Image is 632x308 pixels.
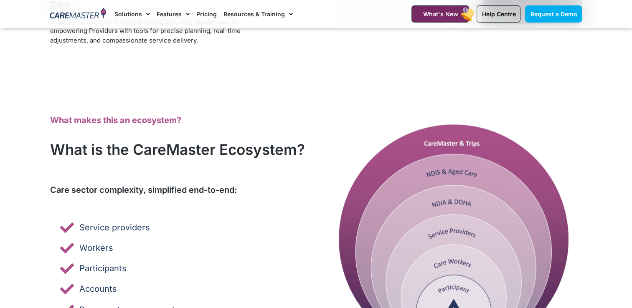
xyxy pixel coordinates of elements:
[77,262,127,275] span: Participants
[525,5,582,23] a: Request a Demo
[530,10,577,18] span: Request a Demo
[77,283,117,295] span: Accounts
[50,115,181,125] b: What makes this an ecosystem?
[50,141,317,158] h2: What is the CareMaster Ecosystem?
[482,10,515,18] span: Help Centre
[77,221,150,234] span: Service providers
[423,10,458,18] span: What's New
[477,5,520,23] a: Help Centre
[50,17,265,45] p: Ensures Participants receive personalised, high-quality care by empowering Providers with tools f...
[50,184,317,196] h3: Care sector complexity, simplified end-to-end:
[77,242,113,254] span: Workers
[411,5,469,23] a: What's New
[50,8,106,20] img: CareMaster Logo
